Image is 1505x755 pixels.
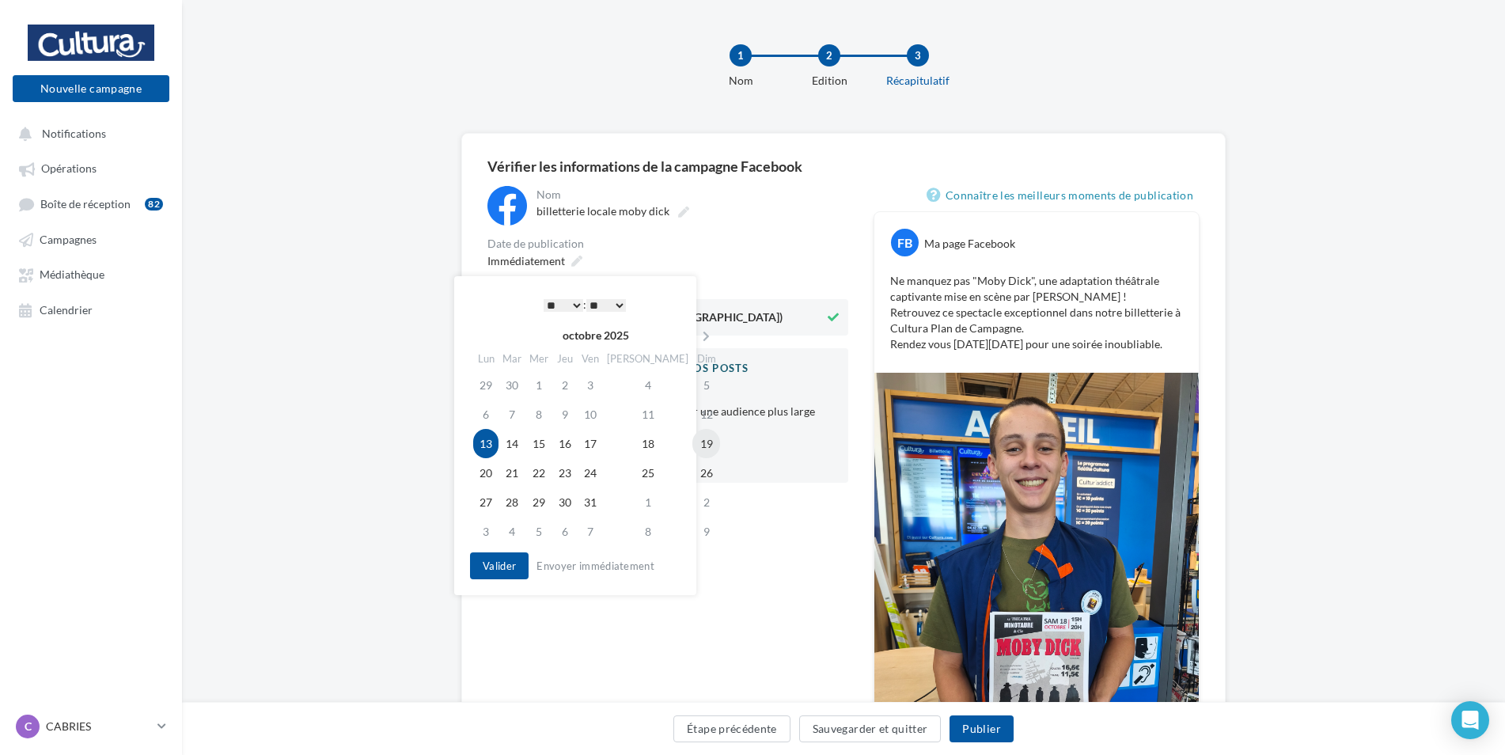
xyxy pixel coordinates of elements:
button: Envoyer immédiatement [530,556,661,575]
td: 25 [603,458,692,488]
span: C [25,719,32,734]
span: Immédiatement [487,254,565,267]
td: 11 [603,400,692,429]
td: 9 [552,400,578,429]
div: Nom [690,73,791,89]
p: CABRIES [46,719,151,734]
div: 3 [907,44,929,66]
td: 17 [578,429,603,458]
td: 16 [552,429,578,458]
td: 1 [525,370,552,400]
a: Campagnes [9,225,172,253]
span: Calendrier [40,303,93,317]
button: Valider [470,552,529,579]
th: Dim [692,347,720,370]
button: Publier [950,715,1013,742]
td: 23 [552,458,578,488]
td: 12 [692,400,720,429]
a: C CABRIES [13,711,169,742]
td: 9 [692,517,720,546]
th: Lun [473,347,499,370]
span: Boîte de réception [40,197,131,211]
td: 30 [499,370,525,400]
div: Vérifier les informations de la campagne Facebook [487,159,1200,173]
div: 2 [818,44,840,66]
th: Jeu [552,347,578,370]
span: billetterie locale moby dick [536,204,669,218]
th: Mer [525,347,552,370]
td: 10 [578,400,603,429]
a: Opérations [9,154,172,182]
td: 30 [552,488,578,517]
td: 26 [692,458,720,488]
td: 18 [603,429,692,458]
td: 4 [603,370,692,400]
td: 4 [499,517,525,546]
td: 2 [692,488,720,517]
td: 1 [603,488,692,517]
td: 28 [499,488,525,517]
td: 5 [692,370,720,400]
button: Sauvegarder et quitter [799,715,942,742]
td: 13 [473,429,499,458]
td: 2 [552,370,578,400]
td: 7 [578,517,603,546]
td: 8 [603,517,692,546]
div: Ma page Facebook [924,236,1015,252]
td: 8 [525,400,552,429]
td: 29 [473,370,499,400]
button: Notifications [9,119,166,147]
th: octobre 2025 [499,324,692,347]
th: [PERSON_NAME] [603,347,692,370]
span: Opérations [41,162,97,176]
div: FB [891,229,919,256]
button: Étape précédente [673,715,790,742]
td: 20 [473,458,499,488]
div: Récapitulatif [867,73,969,89]
th: Mar [499,347,525,370]
div: 82 [145,198,163,211]
a: Boîte de réception82 [9,189,172,218]
td: 5 [525,517,552,546]
span: Médiathèque [40,268,104,282]
span: Campagnes [40,233,97,246]
div: Nom [536,189,845,200]
div: 1 [730,44,752,66]
a: Calendrier [9,295,172,324]
td: 24 [578,458,603,488]
td: 27 [473,488,499,517]
td: 31 [578,488,603,517]
div: Date de publication [487,238,848,249]
a: Connaître les meilleurs moments de publication [927,186,1200,205]
td: 3 [578,370,603,400]
td: 29 [525,488,552,517]
td: 7 [499,400,525,429]
div: Open Intercom Messenger [1451,701,1489,739]
td: 22 [525,458,552,488]
td: 21 [499,458,525,488]
th: Ven [578,347,603,370]
td: 6 [473,400,499,429]
button: Nouvelle campagne [13,75,169,102]
td: 3 [473,517,499,546]
span: Notifications [42,127,106,140]
td: 15 [525,429,552,458]
a: Médiathèque [9,260,172,288]
p: Ne manquez pas "Moby Dick", une adaptation théâtrale captivante mise en scène par [PERSON_NAME] !... [890,273,1183,352]
div: Edition [779,73,880,89]
td: 6 [552,517,578,546]
td: 14 [499,429,525,458]
td: 19 [692,429,720,458]
div: : [505,293,665,317]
